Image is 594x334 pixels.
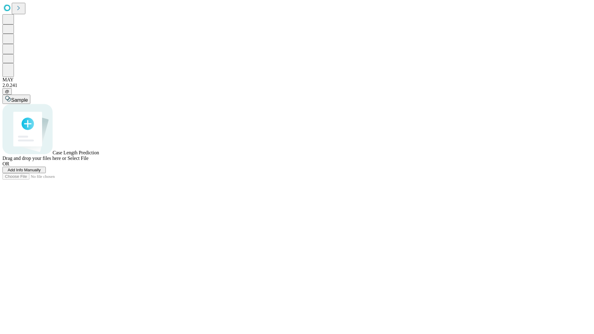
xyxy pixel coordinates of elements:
span: OR [2,161,9,166]
span: Select File [67,156,88,161]
div: MAY [2,77,592,83]
div: 2.0.241 [2,83,592,88]
button: Sample [2,95,30,104]
span: Case Length Prediction [53,150,99,155]
span: Drag and drop your files here or [2,156,66,161]
span: Add Info Manually [8,168,41,172]
button: @ [2,88,12,95]
span: @ [5,89,9,94]
button: Add Info Manually [2,167,46,173]
span: Sample [11,97,28,103]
